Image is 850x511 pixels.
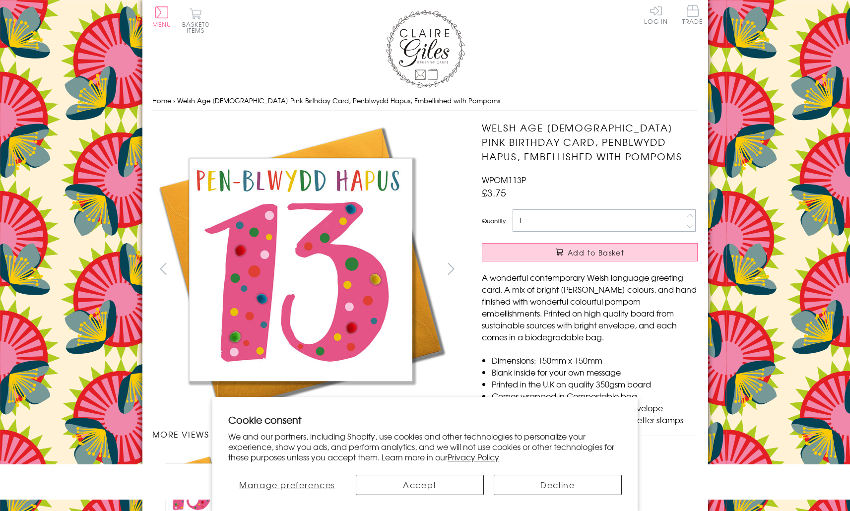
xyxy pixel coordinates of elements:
li: Comes wrapped in Compostable bag [492,390,698,402]
img: Claire Giles Greetings Cards [386,10,465,88]
label: Quantity [482,216,506,225]
button: Accept [356,475,484,495]
button: Decline [494,475,622,495]
span: Welsh Age [DEMOGRAPHIC_DATA] Pink Birthday Card, Penblwydd Hapus, Embellished with Pompoms [177,96,500,105]
button: prev [152,257,175,280]
h1: Welsh Age [DEMOGRAPHIC_DATA] Pink Birthday Card, Penblwydd Hapus, Embellished with Pompoms [482,121,698,163]
h3: More views [152,428,462,440]
li: Dimensions: 150mm x 150mm [492,354,698,366]
span: 0 items [187,20,209,35]
a: Log In [644,5,668,24]
p: A wonderful contemporary Welsh language greeting card. A mix of bright [PERSON_NAME] colours, and... [482,271,698,343]
button: Add to Basket [482,243,698,261]
button: Manage preferences [228,475,346,495]
span: › [173,96,175,105]
li: Printed in the U.K on quality 350gsm board [492,378,698,390]
span: Manage preferences [239,479,335,491]
a: Trade [682,5,703,26]
a: Privacy Policy [448,451,499,463]
button: Menu [152,6,172,27]
span: Menu [152,20,172,29]
span: Trade [682,5,703,24]
button: next [440,257,462,280]
a: Home [152,96,171,105]
span: Add to Basket [568,248,624,257]
nav: breadcrumbs [152,91,698,111]
li: Blank inside for your own message [492,366,698,378]
p: We and our partners, including Shopify, use cookies and other technologies to personalize your ex... [228,431,622,462]
img: Welsh Age 13 Pink Birthday Card, Penblwydd Hapus, Embellished with Pompoms [462,121,760,418]
button: Basket0 items [182,8,209,33]
span: £3.75 [482,186,506,199]
span: WPOM113P [482,174,526,186]
h2: Cookie consent [228,413,622,427]
img: Welsh Age 13 Pink Birthday Card, Penblwydd Hapus, Embellished with Pompoms [152,121,450,418]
